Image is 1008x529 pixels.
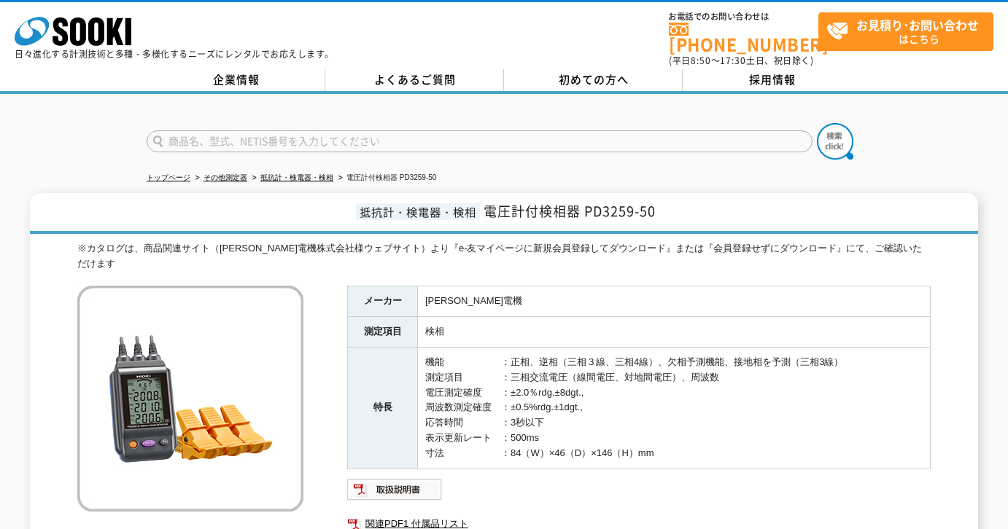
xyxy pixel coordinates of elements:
img: btn_search.png [817,123,853,160]
a: 採用情報 [683,69,861,91]
th: 測定項目 [348,317,418,348]
a: 初めての方へ [504,69,683,91]
a: トップページ [147,173,190,181]
span: 初めての方へ [559,71,629,87]
span: 17:30 [720,54,746,67]
a: お見積り･お問い合わせはこちら [818,12,993,51]
strong: お見積り･お問い合わせ [856,16,979,34]
span: (平日 ～ 土日、祝日除く) [669,54,813,67]
div: ※カタログは、商品関連サイト（[PERSON_NAME]電機株式会社様ウェブサイト）より『e-友マイページに新規会員登録してダウンロード』または『会員登録せずにダウンロード』にて、ご確認いただけます [77,241,931,272]
a: 抵抗計・検電器・検相 [260,173,333,181]
input: 商品名、型式、NETIS番号を入力してください [147,130,813,152]
span: はこちら [826,13,993,50]
a: [PHONE_NUMBER] [669,23,818,52]
li: 電圧計付検相器 PD3259-50 [336,171,436,186]
td: [PERSON_NAME]電機 [418,286,931,317]
p: 日々進化する計測技術と多種・多様化するニーズにレンタルでお応えします。 [15,50,334,58]
a: 企業情報 [147,69,325,91]
span: お電話でのお問い合わせは [669,12,818,21]
td: 検相 [418,317,931,348]
span: 抵抗計・検電器・検相 [356,203,480,220]
th: メーカー [348,286,418,317]
a: 取扱説明書 [347,487,443,498]
td: 機能 ：正相、逆相（三相３線、三相4線）、欠相予測機能、接地相を予測（三相3線） 測定項目 ：三相交流電圧（線間電圧、対地間電圧）、周波数 電圧測定確度 ：±2.0％rdg.±8dgt., 周波... [418,348,931,469]
th: 特長 [348,348,418,469]
a: その他測定器 [203,173,247,181]
span: 8:50 [691,54,711,67]
a: よくあるご質問 [325,69,504,91]
img: 電圧計付検相器 PD3259-50 [77,286,303,512]
img: 取扱説明書 [347,478,443,501]
span: 電圧計付検相器 PD3259-50 [484,201,656,221]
